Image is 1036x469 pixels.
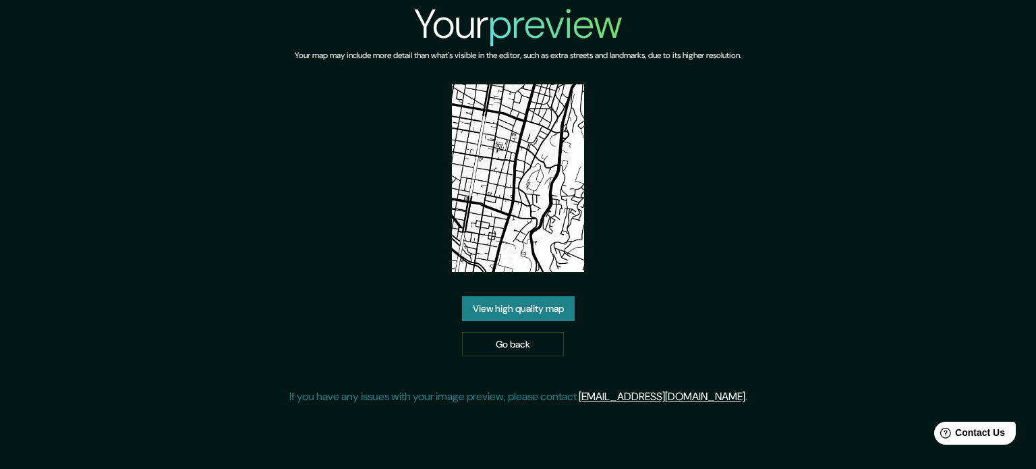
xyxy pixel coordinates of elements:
[289,389,747,405] p: If you have any issues with your image preview, please contact .
[452,84,585,272] img: created-map-preview
[295,49,741,63] h6: Your map may include more detail than what's visible in the editor, such as extra streets and lan...
[462,332,564,357] a: Go back
[916,416,1021,454] iframe: Help widget launcher
[462,296,575,321] a: View high quality map
[579,389,745,404] a: [EMAIL_ADDRESS][DOMAIN_NAME]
